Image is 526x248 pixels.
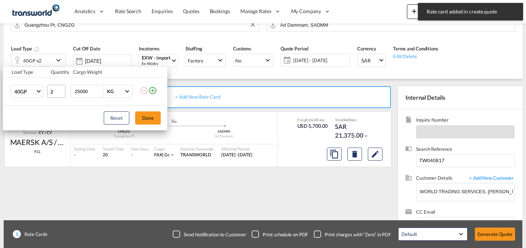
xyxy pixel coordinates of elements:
md-select: Choose: 40GP [10,85,43,98]
div: KG [107,88,114,94]
button: Reset [104,111,129,125]
span: 40GP [14,88,35,95]
th: Load Type [3,67,46,77]
input: Qty [47,85,65,98]
span: Rate card added in create quote [424,8,517,15]
th: Quantity [46,67,69,77]
input: Enter Weight [74,85,103,98]
md-icon: icon-minus-circle-outline [140,86,148,95]
md-icon: icon-plus-circle-outline [148,86,157,95]
div: Cargo Weight [73,69,135,75]
button: Done [135,111,161,125]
